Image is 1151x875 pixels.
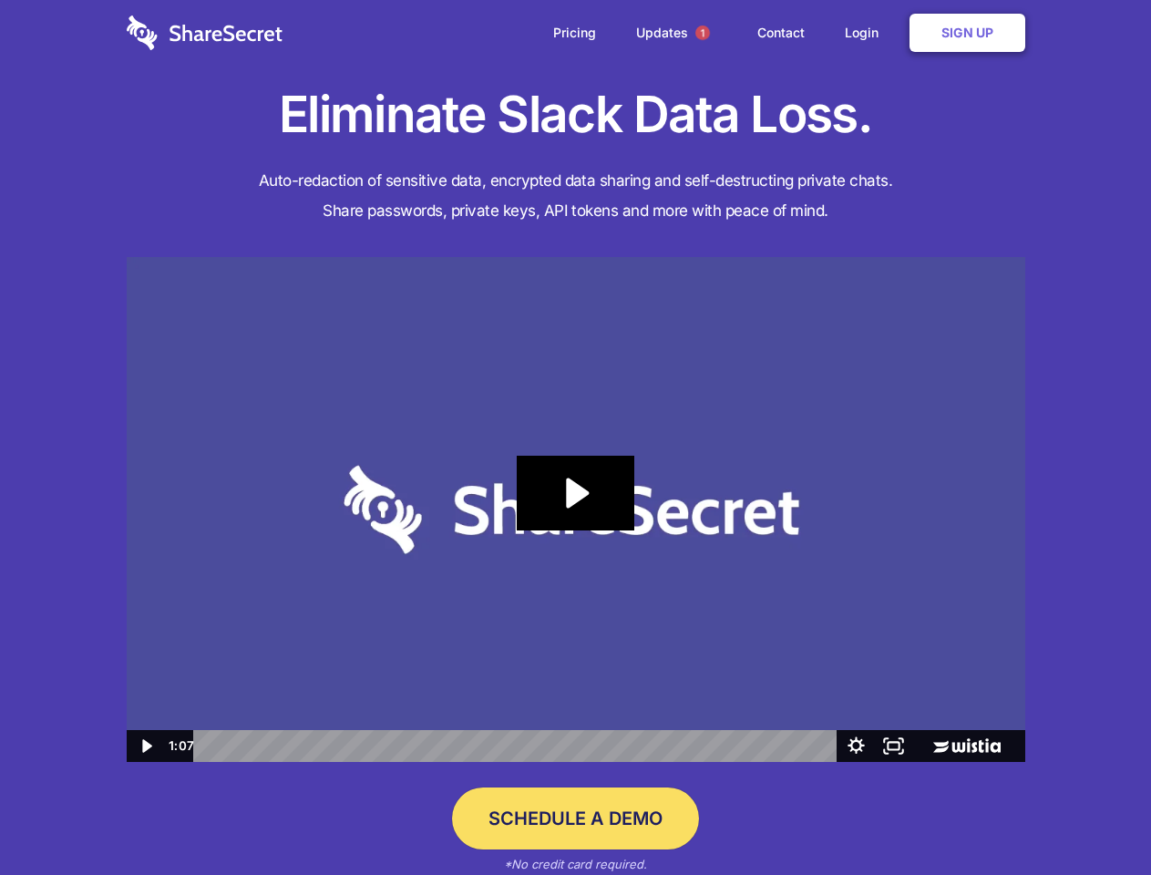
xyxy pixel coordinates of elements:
h1: Eliminate Slack Data Loss. [127,82,1025,148]
iframe: Drift Widget Chat Controller [1060,784,1129,853]
img: logo-wordmark-white-trans-d4663122ce5f474addd5e946df7df03e33cb6a1c49d2221995e7729f52c070b2.svg [127,15,283,50]
a: Login [827,5,906,61]
a: Pricing [535,5,614,61]
img: Sharesecret [127,257,1025,763]
h4: Auto-redaction of sensitive data, encrypted data sharing and self-destructing private chats. Shar... [127,166,1025,226]
a: Contact [739,5,823,61]
button: Play Video [127,730,164,762]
